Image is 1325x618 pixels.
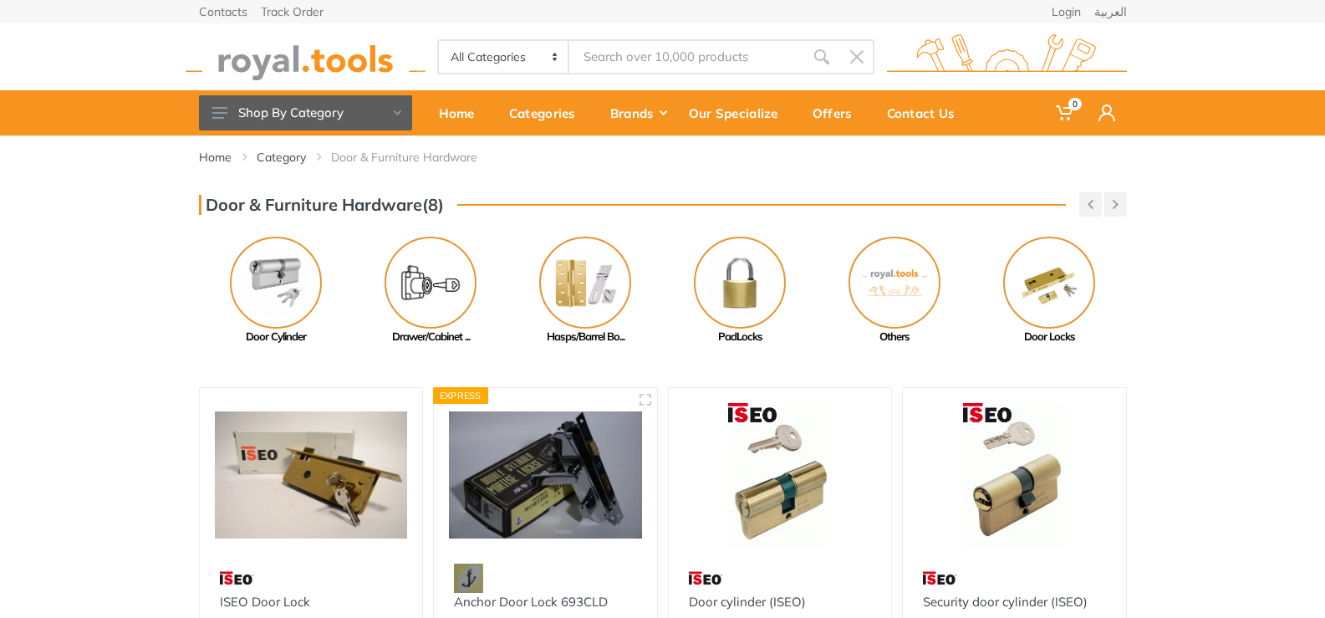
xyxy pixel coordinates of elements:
div: Categories [497,95,599,130]
img: 19.webp [454,564,483,593]
img: 6.webp [220,564,253,593]
img: Royal Tools - Security door cylinder (ISEO) [918,403,1111,548]
div: PadLocks [663,329,818,345]
img: 6.webp [923,564,956,593]
img: Royal Tools - ISEO Door Lock [215,403,408,548]
a: Security door cylinder (ISEO) [923,594,1088,610]
a: Door Locks [972,237,1127,345]
a: Category [257,149,306,166]
nav: breadcrumb [199,149,1127,166]
li: Door & Furniture Hardware [331,149,502,166]
a: العربية [1094,6,1127,18]
img: Royal - Door Locks [1003,237,1095,329]
div: Express [433,387,488,404]
a: Track Order [261,6,324,18]
div: Others [818,329,972,345]
h3: Door & Furniture Hardware(8) [199,195,444,215]
a: Drawer/Cabinet ... [354,237,508,345]
div: Home [427,95,497,130]
a: Categories [497,90,599,135]
img: Royal - Drawer/Cabinet Locks [385,237,476,329]
img: Royal Tools - Door cylinder (ISEO) [684,403,877,548]
a: PadLocks [663,237,818,345]
img: 6.webp [689,564,722,593]
span: 0 [1068,98,1082,110]
img: royal.tools Logo [186,34,426,80]
a: Login [1052,6,1081,18]
a: Our Specialize [677,90,801,135]
a: ISEO Door Lock [220,594,310,610]
input: Site search [569,39,803,74]
select: Category [439,41,570,73]
a: Hasps/Barrel Bo... [508,237,663,345]
a: Door cylinder (ISEO) [689,594,806,610]
a: Anchor Door Lock 693CLD [454,594,608,610]
a: Home [199,149,232,166]
div: Brands [599,95,677,130]
div: Hasps/Barrel Bo... [508,329,663,345]
a: Home [427,90,497,135]
a: Contact Us [875,90,978,135]
div: Our Specialize [677,95,801,130]
div: Door Cylinder [199,329,354,345]
button: Shop By Category [199,95,412,130]
a: Offers [801,90,875,135]
img: royal.tools Logo [887,34,1127,80]
img: Royal Tools - Anchor Door Lock 693CLD [449,403,642,548]
div: Offers [801,95,875,130]
a: 0 [1044,90,1087,135]
a: Others [818,237,972,345]
div: Drawer/Cabinet ... [354,329,508,345]
img: Royal - PadLocks [694,237,786,329]
a: Door Cylinder [199,237,354,345]
div: Contact Us [875,95,978,130]
a: Contacts [199,6,247,18]
img: No Image [849,237,940,329]
div: Door Locks [972,329,1127,345]
img: Royal - Door Cylinder [230,237,322,329]
img: Royal - Hasps/Barrel Bolts [539,237,631,329]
